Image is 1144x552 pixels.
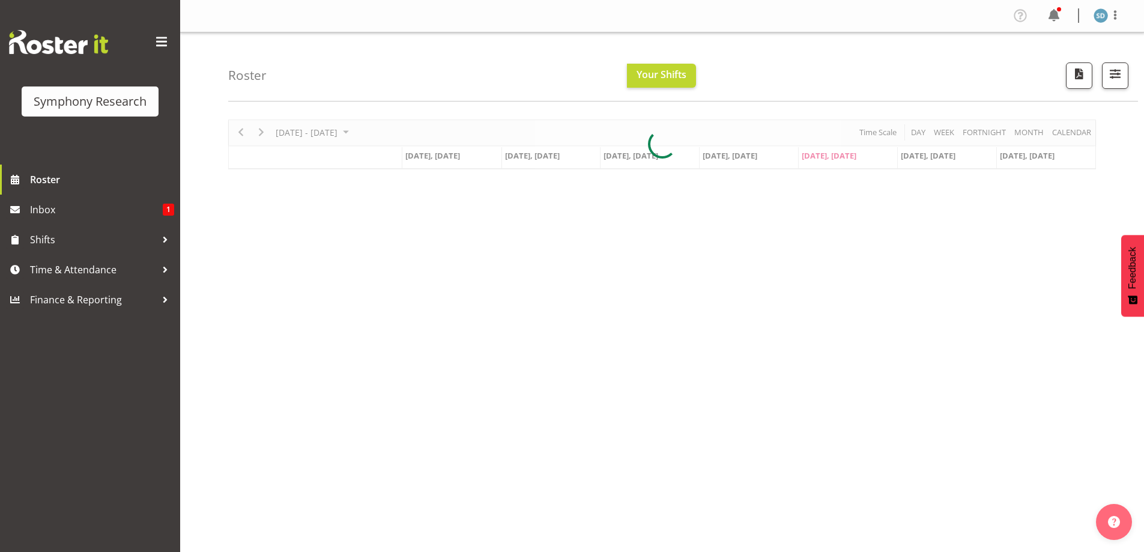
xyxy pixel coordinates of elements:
[1102,62,1128,89] button: Filter Shifts
[637,68,686,81] span: Your Shifts
[9,30,108,54] img: Rosterit website logo
[34,93,147,111] div: Symphony Research
[1127,247,1138,289] span: Feedback
[30,201,163,219] span: Inbox
[30,261,156,279] span: Time & Attendance
[1121,235,1144,317] button: Feedback - Show survey
[1108,516,1120,528] img: help-xxl-2.png
[627,64,696,88] button: Your Shifts
[1066,62,1092,89] button: Download a PDF of the roster according to the set date range.
[30,171,174,189] span: Roster
[163,204,174,216] span: 1
[30,291,156,309] span: Finance & Reporting
[228,68,267,82] h4: Roster
[1094,8,1108,23] img: shareen-davis1939.jpg
[30,231,156,249] span: Shifts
